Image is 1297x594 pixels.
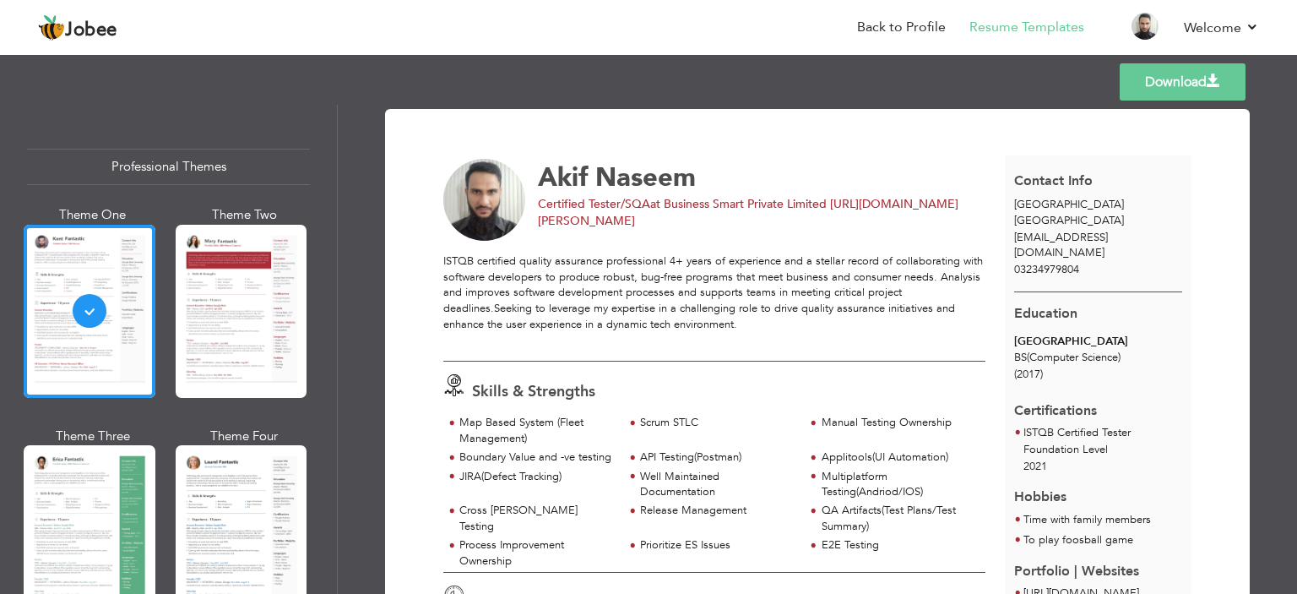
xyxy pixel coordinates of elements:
[857,18,946,37] a: Back to Profile
[1014,304,1077,323] span: Education
[1023,512,1151,527] span: Time with family members
[640,537,795,553] div: Prioritize ES Issues
[1014,389,1097,421] span: Certifications
[38,14,117,41] a: Jobee
[538,196,958,229] span: at Business Smart Private Limited [URL][DOMAIN_NAME][PERSON_NAME]
[1014,367,1043,382] span: (2017)
[1014,488,1066,506] span: Hobbies
[640,415,795,431] div: Scrum STLC
[459,450,614,466] div: Boundary Value and -ve testing
[459,469,614,485] div: JIRA(Defect Tracking)
[38,14,65,41] img: jobee.io
[1014,350,1121,365] span: BS(Computer Science)
[1184,18,1259,38] a: Welcome
[1014,262,1079,277] span: 03234979804
[822,450,976,466] div: Applitools(UI Automation)
[1014,213,1124,228] span: [GEOGRAPHIC_DATA]
[822,503,976,534] div: QA Artifacts(Test Plans/Test Summary)
[27,428,159,445] div: Theme Three
[640,503,795,519] div: Release Management
[822,469,976,500] div: Multiplatform Testing(Andriod/IOS)
[472,381,595,402] span: Skills & Strengths
[1014,562,1139,580] span: Portfolio | Websites
[179,428,311,445] div: Theme Four
[1120,63,1245,101] a: Download
[640,469,795,500] div: Well Maintained Documentation
[1014,197,1124,212] span: [GEOGRAPHIC_DATA]
[459,415,614,446] div: Map Based System (Fleet Management)
[27,149,310,185] div: Professional Themes
[1023,425,1131,457] span: ISTQB Certified Tester Foundation Level
[969,18,1084,37] a: Resume Templates
[822,415,976,431] div: Manual Testing Ownership
[1014,172,1093,190] span: Contact Info
[443,253,985,347] div: ISTQB certified quality assurance professional 4+ years of experience and a stellar record of col...
[1023,532,1133,548] span: To play foosball game
[595,160,696,195] span: Naseem
[538,160,588,195] span: Akif
[1014,230,1108,261] span: [EMAIL_ADDRESS][DOMAIN_NAME]
[640,450,795,466] div: API Testing(Postman)
[65,21,117,40] span: Jobee
[822,537,976,553] div: E2E Testing
[1014,334,1182,350] div: [GEOGRAPHIC_DATA]
[538,196,650,212] span: Certified Tester/SQA
[459,503,614,534] div: Cross [PERSON_NAME] Testing
[443,159,526,242] img: No image
[1023,459,1182,476] p: 2021
[27,206,159,224] div: Theme One
[459,537,614,569] div: Process Improvement Ownership
[1131,13,1159,40] img: Profile Img
[179,206,311,224] div: Theme Two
